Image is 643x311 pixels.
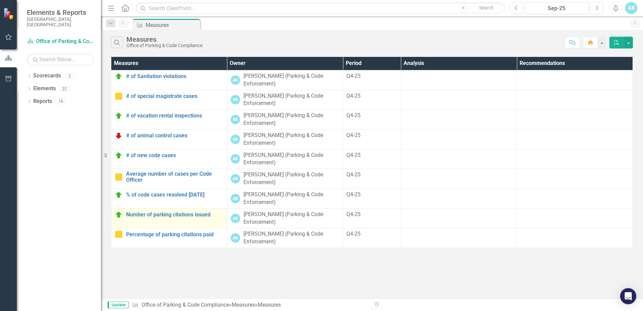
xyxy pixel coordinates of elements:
[126,171,224,183] a: Average number of cases per Code Officer
[115,191,123,199] img: On Track (80% or higher)
[258,302,281,308] div: Measures
[401,110,517,130] td: Double-Click to Edit
[231,95,240,104] div: AK
[243,151,340,167] div: [PERSON_NAME] (Parking & Code Enforcement)
[126,192,224,198] a: % of code cases resolved [DATE]
[111,90,227,110] td: Double-Click to Edit Right Click for Context Menu
[346,191,397,199] div: Q4-25
[231,194,240,203] div: AK
[243,230,340,246] div: [PERSON_NAME] (Parking & Code Enforcement)
[243,112,340,127] div: [PERSON_NAME] (Parking & Code Enforcement)
[401,70,517,90] td: Double-Click to Edit
[59,86,70,92] div: 22
[111,208,227,228] td: Double-Click to Edit Right Click for Context Menu
[115,112,123,120] img: On Track (80% or higher)
[401,129,517,149] td: Double-Click to Edit
[27,8,94,16] span: Elements & Reports
[401,169,517,189] td: Double-Click to Edit
[231,214,240,223] div: AK
[517,208,633,228] td: Double-Click to Edit
[111,70,227,90] td: Double-Click to Edit Right Click for Context Menu
[111,110,227,130] td: Double-Click to Edit Right Click for Context Menu
[517,129,633,149] td: Double-Click to Edit
[517,110,633,130] td: Double-Click to Edit
[243,132,340,147] div: [PERSON_NAME] (Parking & Code Enforcement)
[346,230,397,238] div: Q4-25
[243,72,340,88] div: [PERSON_NAME] (Parking & Code Enforcement)
[126,36,202,43] div: Measures
[115,151,123,160] img: On Track (80% or higher)
[126,212,224,218] a: Number of parking citations issued
[126,93,224,99] a: # of special magistrate cases
[517,188,633,208] td: Double-Click to Edit
[27,54,94,65] input: Search Below...
[111,149,227,169] td: Double-Click to Edit Right Click for Context Menu
[111,169,227,189] td: Double-Click to Edit Right Click for Context Menu
[111,188,227,208] td: Double-Click to Edit Right Click for Context Menu
[33,98,52,105] a: Reports
[346,112,397,119] div: Q4-25
[231,233,240,243] div: AK
[115,132,123,140] img: May require further explanation
[126,43,202,48] div: Office of Parking & Code Compliance
[115,72,123,80] img: On Track (80% or higher)
[517,70,633,90] td: Double-Click to Edit
[27,38,94,45] a: Office of Parking & Code Compliance
[231,75,240,85] div: AK
[33,85,56,93] a: Elements
[231,154,240,164] div: AK
[243,92,340,108] div: [PERSON_NAME] (Parking & Code Enforcement)
[525,2,589,14] button: Sep-25
[346,151,397,159] div: Q4-25
[243,171,340,186] div: [PERSON_NAME] (Parking & Code Enforcement)
[243,211,340,226] div: [PERSON_NAME] (Parking & Code Enforcement)
[231,174,240,183] div: AK
[479,5,494,10] span: Search
[126,152,224,159] a: # of new code cases
[620,288,636,304] div: Open Intercom Messenger
[346,211,397,218] div: Q4-25
[115,211,123,219] img: On Track (80% or higher)
[517,228,633,248] td: Double-Click to Edit
[625,2,637,14] button: AK
[136,2,505,14] input: Search ClearPoint...
[126,113,224,119] a: # of vacation rental inspections
[126,73,224,79] a: # of Sanitation violations
[111,228,227,248] td: Double-Click to Edit Right Click for Context Menu
[55,99,66,104] div: 16
[517,90,633,110] td: Double-Click to Edit
[401,228,517,248] td: Double-Click to Edit
[401,208,517,228] td: Double-Click to Edit
[111,129,227,149] td: Double-Click to Edit Right Click for Context Menu
[132,301,367,309] div: » »
[27,16,94,28] small: [GEOGRAPHIC_DATA], [GEOGRAPHIC_DATA]
[527,4,587,12] div: Sep-25
[126,133,224,139] a: # of animal control cases
[231,115,240,124] div: AK
[142,302,229,308] a: Office of Parking & Code Compliance
[470,3,503,13] button: Search
[517,149,633,169] td: Double-Click to Edit
[401,90,517,110] td: Double-Click to Edit
[108,302,129,308] span: Updater
[401,188,517,208] td: Double-Click to Edit
[517,169,633,189] td: Double-Click to Edit
[346,171,397,179] div: Q4-25
[346,132,397,139] div: Q4-25
[243,191,340,206] div: [PERSON_NAME] (Parking & Code Enforcement)
[146,21,198,29] div: Measures
[401,149,517,169] td: Double-Click to Edit
[126,232,224,238] a: Percentage of parking citations paid
[33,72,61,80] a: Scorecards
[346,72,397,80] div: Q4-25
[115,92,123,100] img: In Progress
[231,135,240,144] div: AK
[115,230,123,238] img: In Progress
[3,8,15,20] img: ClearPoint Strategy
[232,302,255,308] a: Measures
[115,173,123,181] img: In Progress
[346,92,397,100] div: Q4-25
[64,73,75,79] div: 2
